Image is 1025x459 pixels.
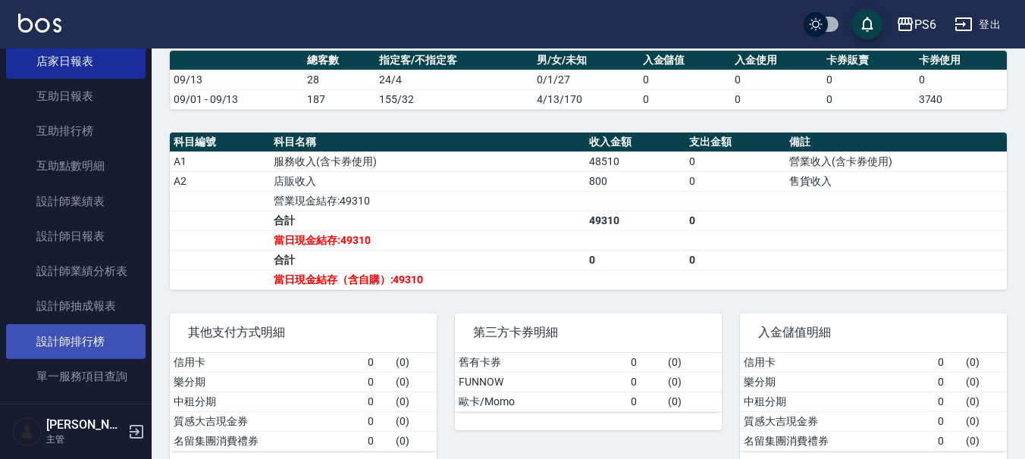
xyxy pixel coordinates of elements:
[170,411,364,431] td: 質感大吉現金券
[270,230,585,250] td: 當日現金結存:49310
[303,51,376,70] th: 總客數
[392,411,437,431] td: ( 0 )
[6,254,146,289] a: 設計師業績分析表
[170,51,1007,110] table: a dense table
[915,89,1007,109] td: 3740
[685,211,785,230] td: 0
[6,324,146,359] a: 設計師排行榜
[915,51,1007,70] th: 卡券使用
[170,353,364,373] td: 信用卡
[823,51,914,70] th: 卡券販賣
[585,171,685,191] td: 800
[852,9,882,39] button: save
[6,79,146,114] a: 互助日報表
[823,70,914,89] td: 0
[270,270,585,289] td: 當日現金結存（含自購）:49310
[664,372,722,392] td: ( 0 )
[170,353,437,451] table: a dense table
[585,151,685,171] td: 48510
[585,250,685,270] td: 0
[6,184,146,219] a: 設計師業績表
[914,15,936,34] div: PS6
[18,14,61,33] img: Logo
[375,70,533,89] td: 24/4
[785,151,1007,171] td: 營業收入(含卡券使用)
[364,431,393,451] td: 0
[740,372,934,392] td: 樂分期
[731,51,823,70] th: 入金使用
[6,148,146,183] a: 互助點數明細
[740,431,934,451] td: 名留集團消費禮券
[740,353,934,373] td: 信用卡
[170,392,364,411] td: 中租分期
[455,353,627,373] td: 舊有卡券
[473,325,704,340] span: 第三方卡券明細
[627,353,664,373] td: 0
[455,353,722,412] table: a dense table
[585,133,685,152] th: 收入金額
[170,431,364,451] td: 名留集團消費禮券
[6,219,146,254] a: 設計師日報表
[731,70,823,89] td: 0
[664,392,722,411] td: ( 0 )
[170,133,1007,290] table: a dense table
[639,70,731,89] td: 0
[270,151,585,171] td: 服務收入(含卡券使用)
[12,417,42,447] img: Person
[364,392,393,411] td: 0
[170,171,270,191] td: A2
[785,171,1007,191] td: 售貨收入
[375,89,533,109] td: 155/32
[455,372,627,392] td: FUNNOW
[685,171,785,191] td: 0
[270,191,585,211] td: 營業現金結存:49310
[934,353,963,373] td: 0
[740,353,1007,451] table: a dense table
[785,133,1007,152] th: 備註
[685,133,785,152] th: 支出金額
[455,392,627,411] td: 歐卡/Momo
[627,392,664,411] td: 0
[664,353,722,373] td: ( 0 )
[627,372,664,392] td: 0
[962,353,1007,373] td: ( 0 )
[392,431,437,451] td: ( 0 )
[364,353,393,373] td: 0
[392,372,437,392] td: ( 0 )
[962,411,1007,431] td: ( 0 )
[392,392,437,411] td: ( 0 )
[46,432,124,446] p: 主管
[270,171,585,191] td: 店販收入
[962,431,1007,451] td: ( 0 )
[533,51,639,70] th: 男/女/未知
[6,359,146,394] a: 單一服務項目查詢
[170,70,303,89] td: 09/13
[533,89,639,109] td: 4/13/170
[6,289,146,323] a: 設計師抽成報表
[533,70,639,89] td: 0/1/27
[170,89,303,109] td: 09/01 - 09/13
[188,325,418,340] span: 其他支付方式明細
[270,250,585,270] td: 合計
[364,372,393,392] td: 0
[962,372,1007,392] td: ( 0 )
[639,51,731,70] th: 入金儲值
[303,89,376,109] td: 187
[758,325,989,340] span: 入金儲值明細
[270,133,585,152] th: 科目名稱
[823,89,914,109] td: 0
[639,89,731,109] td: 0
[740,392,934,411] td: 中租分期
[170,133,270,152] th: 科目編號
[685,151,785,171] td: 0
[170,372,364,392] td: 樂分期
[915,70,1007,89] td: 0
[270,211,585,230] td: 合計
[364,411,393,431] td: 0
[303,70,376,89] td: 28
[934,392,963,411] td: 0
[731,89,823,109] td: 0
[962,392,1007,411] td: ( 0 )
[934,431,963,451] td: 0
[685,250,785,270] td: 0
